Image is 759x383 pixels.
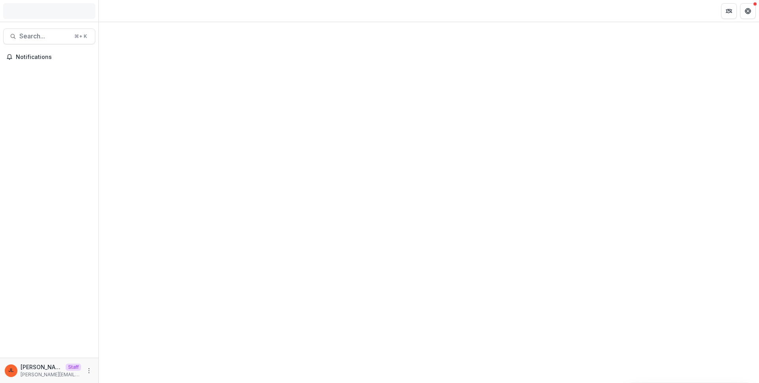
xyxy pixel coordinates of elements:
[3,28,95,44] button: Search...
[721,3,737,19] button: Partners
[21,363,62,371] p: [PERSON_NAME]
[73,32,89,41] div: ⌘ + K
[19,32,70,40] span: Search...
[102,5,136,17] nav: breadcrumb
[16,54,92,61] span: Notifications
[21,371,81,378] p: [PERSON_NAME][EMAIL_ADDRESS][DOMAIN_NAME]
[8,368,14,373] div: Jeanne Locker
[740,3,756,19] button: Get Help
[3,51,95,63] button: Notifications
[84,366,94,375] button: More
[66,364,81,371] p: Staff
